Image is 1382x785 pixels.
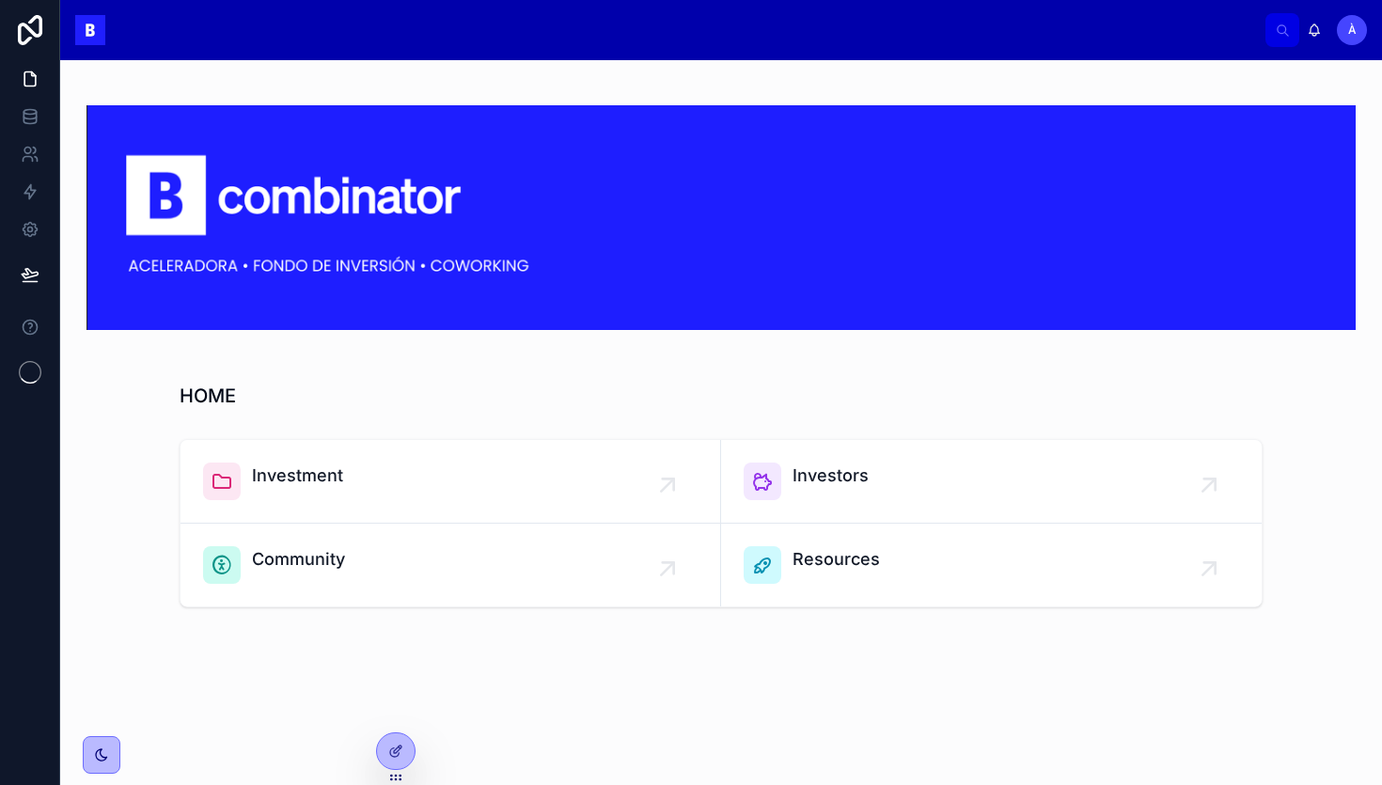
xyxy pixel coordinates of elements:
h1: HOME [180,383,236,409]
span: Community [252,546,345,573]
span: Investment [252,463,343,489]
a: Investors [721,440,1262,524]
a: Investment [181,440,721,524]
a: Resources [721,524,1262,606]
span: Investors [793,463,869,489]
img: App logo [75,15,105,45]
a: Community [181,524,721,606]
span: Resources [793,546,880,573]
span: À [1348,23,1357,38]
img: 18445-Captura-de-Pantalla-2024-03-07-a-las-17.49.44.png [86,105,1356,330]
div: scrollable content [120,26,1265,34]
